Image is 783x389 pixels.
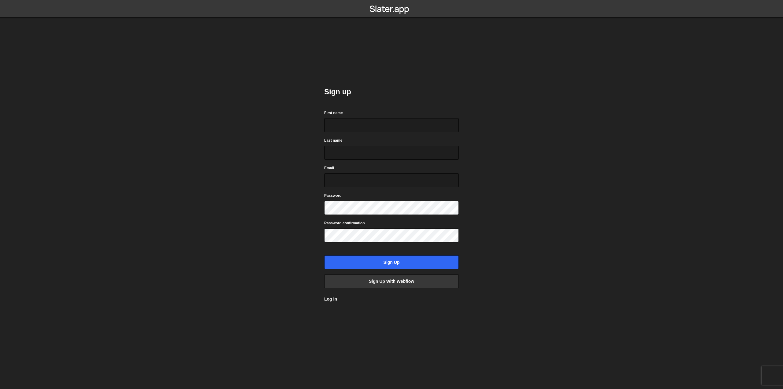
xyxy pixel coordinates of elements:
a: Sign up with Webflow [324,274,459,288]
label: Email [324,165,334,171]
label: Last name [324,137,342,144]
input: Sign up [324,255,459,269]
label: Password [324,193,342,199]
a: Log in [324,297,337,301]
label: First name [324,110,343,116]
label: Password confirmation [324,220,365,226]
h2: Sign up [324,87,459,97]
